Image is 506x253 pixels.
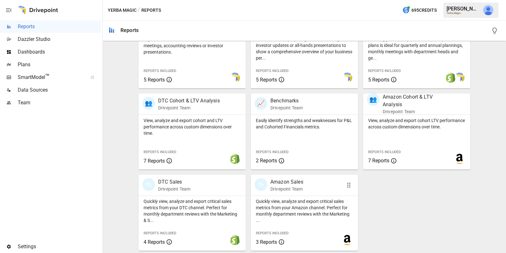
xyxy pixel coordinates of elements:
[142,97,155,110] div: 👥
[18,74,83,81] span: SmartModel
[454,73,465,83] img: smart model
[230,154,240,164] img: shopify
[144,239,165,245] span: 4 Reports
[342,235,352,245] img: amazon
[454,154,465,164] img: amazon
[18,99,101,107] span: Team
[270,97,303,105] p: Benchmarks
[368,36,465,61] p: Showing your firm's performance compared to plans is ideal for quarterly and annual plannings, mo...
[368,158,389,164] span: 7 Reports
[270,178,303,186] p: Amazon Sales
[256,36,353,61] p: Start here when preparing a board meeting, investor updates or all-hands presentations to show a ...
[144,36,241,55] p: Export the core financial statements for board meetings, accounting reviews or investor presentat...
[383,108,450,115] p: Drivepoint Team
[483,5,493,15] img: Julie Wilton
[158,178,190,186] p: DTC Sales
[144,158,165,164] span: 7 Reports
[18,36,101,43] span: Dazzler Studio
[256,77,277,83] span: 5 Reports
[158,186,190,192] p: Drivepoint Team
[18,86,101,94] span: Data Sources
[256,150,288,154] span: Reports Included
[383,93,450,108] p: Amazon Cohort & LTV Analysis
[18,48,101,56] span: Dashboards
[255,178,267,191] div: 🛍
[256,158,277,164] span: 2 Reports
[400,4,439,16] button: 695Credits
[158,97,220,105] p: DTC Cohort & LTV Analysis
[256,198,353,224] p: Quickly view, analyze and export critical sales metrics from your Amazon channel. Perfect for mon...
[367,93,379,106] div: 👥
[138,6,140,14] div: /
[256,117,353,130] p: Easily identify strengths and weaknesses for P&L and Cohorted Financials metrics.
[144,77,165,83] span: 5 Reports
[479,1,497,19] button: Julie Wilton
[447,6,479,12] div: [PERSON_NAME]
[255,97,267,110] div: 📈
[411,6,437,14] span: 695 Credits
[256,231,288,235] span: Reports Included
[368,150,401,154] span: Reports Included
[142,178,155,191] div: 🛍
[18,243,101,250] span: Settings
[144,198,241,224] p: Quickly view, analyze and export critical sales metrics from your DTC channel. Perfect for monthl...
[120,27,139,33] div: Reports
[342,73,352,83] img: smart model
[230,235,240,245] img: shopify
[45,73,50,81] span: ™
[446,73,456,83] img: shopify
[18,61,101,68] span: Plans
[256,69,288,73] span: Reports Included
[108,6,137,14] button: Yerba Magic
[144,117,241,136] p: View, analyze and export cohort and LTV performance across custom dimensions over time.
[270,105,303,111] p: Drivepoint Team
[230,73,240,83] img: smart model
[144,231,176,235] span: Reports Included
[256,239,277,245] span: 3 Reports
[270,186,303,192] p: Drivepoint Team
[158,105,220,111] p: Drivepoint Team
[368,77,389,83] span: 5 Reports
[368,69,401,73] span: Reports Included
[368,117,465,130] p: View, analyze and export cohort LTV performance across custom dimensions over time.
[18,23,101,30] span: Reports
[144,69,176,73] span: Reports Included
[447,12,479,15] div: Yerba Magic
[144,150,176,154] span: Reports Included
